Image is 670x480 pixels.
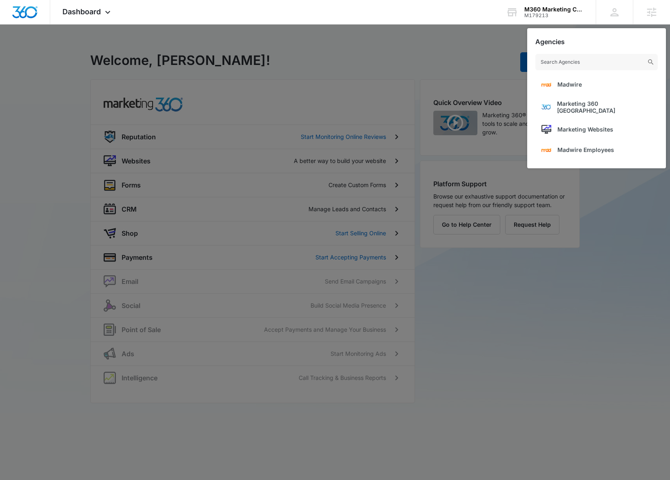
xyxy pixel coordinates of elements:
[535,54,658,70] input: Search Agencies
[535,95,658,119] a: Marketing 360 [GEOGRAPHIC_DATA]
[524,6,584,13] div: account name
[535,140,658,160] a: Madwire Employees
[524,13,584,18] div: account id
[535,74,658,95] a: Madwire
[557,126,613,133] span: Marketing Websites
[535,38,565,46] h2: Agencies
[557,100,652,114] span: Marketing 360 [GEOGRAPHIC_DATA]
[535,119,658,140] a: Marketing Websites
[62,7,101,16] span: Dashboard
[557,81,582,88] span: Madwire
[557,146,614,153] span: Madwire Employees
